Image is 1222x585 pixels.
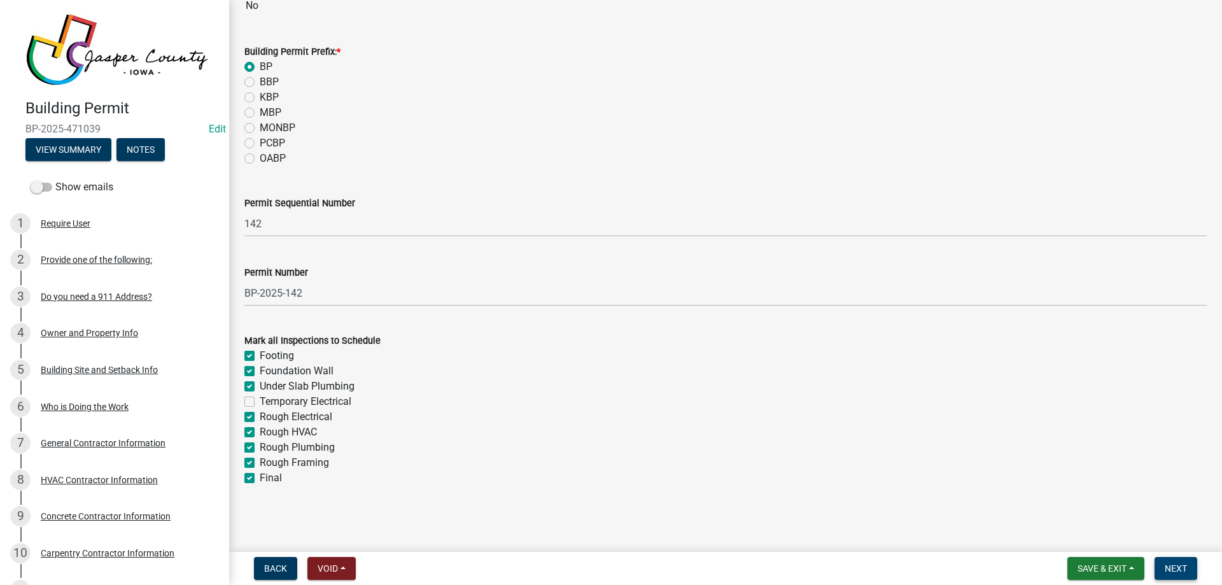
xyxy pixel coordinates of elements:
[307,557,356,580] button: Void
[116,138,165,161] button: Notes
[10,397,31,417] div: 6
[10,543,31,563] div: 10
[10,360,31,380] div: 5
[318,563,338,574] span: Void
[260,74,279,90] label: BBP
[25,145,111,155] wm-modal-confirm: Summary
[260,151,286,166] label: OABP
[260,440,335,455] label: Rough Plumbing
[260,470,282,486] label: Final
[41,328,138,337] div: Owner and Property Info
[244,199,355,208] label: Permit Sequential Number
[244,337,381,346] label: Mark all Inspections to Schedule
[260,59,272,74] label: BP
[260,363,334,379] label: Foundation Wall
[1165,563,1187,574] span: Next
[25,138,111,161] button: View Summary
[260,379,355,394] label: Under Slab Plumbing
[10,470,31,490] div: 8
[260,136,285,151] label: PCBP
[209,123,226,135] wm-modal-confirm: Edit Application Number
[41,512,171,521] div: Concrete Contractor Information
[260,425,317,440] label: Rough HVAC
[25,99,219,118] h4: Building Permit
[260,455,329,470] label: Rough Framing
[10,286,31,307] div: 3
[260,105,281,120] label: MBP
[10,213,31,234] div: 1
[254,557,297,580] button: Back
[264,563,287,574] span: Back
[41,255,152,264] div: Provide one of the following:
[260,348,294,363] label: Footing
[25,123,204,135] span: BP-2025-471039
[10,433,31,453] div: 7
[260,90,279,105] label: KBP
[1155,557,1197,580] button: Next
[260,120,295,136] label: MONBP
[244,269,308,278] label: Permit Number
[260,409,332,425] label: Rough Electrical
[1078,563,1127,574] span: Save & Exit
[10,250,31,270] div: 2
[41,402,129,411] div: Who is Doing the Work
[244,48,341,57] label: Building Permit Prefix:
[41,365,158,374] div: Building Site and Setback Info
[41,549,174,558] div: Carpentry Contractor Information
[25,13,209,86] img: Jasper County, Iowa
[41,439,165,448] div: General Contractor Information
[116,145,165,155] wm-modal-confirm: Notes
[1067,557,1144,580] button: Save & Exit
[10,323,31,343] div: 4
[260,394,351,409] label: Temporary Electrical
[209,123,226,135] a: Edit
[41,292,152,301] div: Do you need a 911 Address?
[41,219,90,228] div: Require User
[31,180,113,195] label: Show emails
[10,506,31,526] div: 9
[41,476,158,484] div: HVAC Contractor Information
